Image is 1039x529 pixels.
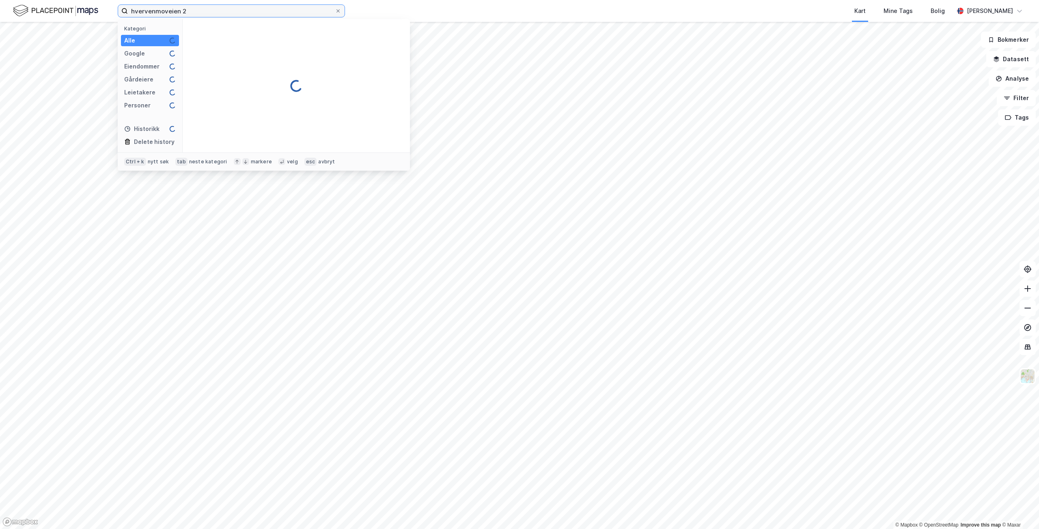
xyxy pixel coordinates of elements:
[304,158,317,166] div: esc
[884,6,913,16] div: Mine Tags
[124,88,155,97] div: Leietakere
[986,51,1036,67] button: Datasett
[961,522,1001,528] a: Improve this map
[169,37,176,44] img: spinner.a6d8c91a73a9ac5275cf975e30b51cfb.svg
[251,158,272,165] div: markere
[169,76,176,83] img: spinner.a6d8c91a73a9ac5275cf975e30b51cfb.svg
[895,522,918,528] a: Mapbox
[2,517,38,527] a: Mapbox homepage
[124,62,160,71] div: Eiendommer
[989,71,1036,87] button: Analyse
[967,6,1013,16] div: [PERSON_NAME]
[169,126,176,132] img: spinner.a6d8c91a73a9ac5275cf975e30b51cfb.svg
[169,89,176,96] img: spinner.a6d8c91a73a9ac5275cf975e30b51cfb.svg
[169,63,176,70] img: spinner.a6d8c91a73a9ac5275cf975e30b51cfb.svg
[175,158,188,166] div: tab
[124,101,151,110] div: Personer
[981,32,1036,48] button: Bokmerker
[189,158,227,165] div: neste kategori
[854,6,866,16] div: Kart
[124,36,135,45] div: Alle
[997,90,1036,106] button: Filter
[998,490,1039,529] iframe: Chat Widget
[124,49,145,58] div: Google
[128,5,335,17] input: Søk på adresse, matrikkel, gårdeiere, leietakere eller personer
[148,158,169,165] div: nytt søk
[287,158,298,165] div: velg
[124,26,179,32] div: Kategori
[169,102,176,109] img: spinner.a6d8c91a73a9ac5275cf975e30b51cfb.svg
[169,50,176,57] img: spinner.a6d8c91a73a9ac5275cf975e30b51cfb.svg
[134,137,175,147] div: Delete history
[318,158,335,165] div: avbryt
[13,4,98,18] img: logo.f888ab2527a4732fd821a326f86c7f29.svg
[919,522,959,528] a: OpenStreetMap
[124,75,153,84] div: Gårdeiere
[1020,368,1035,384] img: Z
[290,79,303,92] img: spinner.a6d8c91a73a9ac5275cf975e30b51cfb.svg
[931,6,945,16] div: Bolig
[124,158,146,166] div: Ctrl + k
[998,490,1039,529] div: Kontrollprogram for chat
[124,124,160,134] div: Historikk
[998,109,1036,126] button: Tags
